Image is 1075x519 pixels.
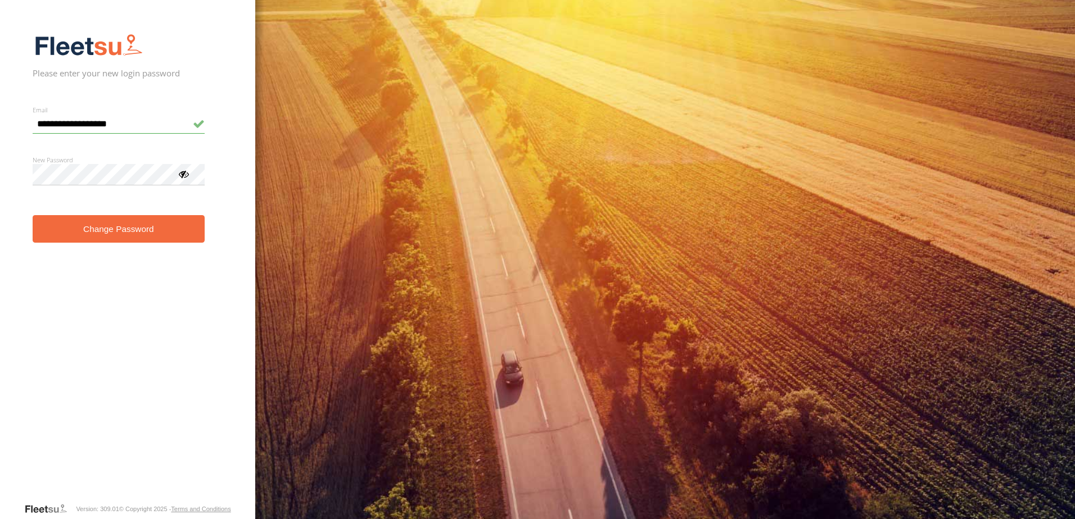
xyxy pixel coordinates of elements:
[33,215,205,243] button: Change Password
[33,106,205,114] label: Email
[33,156,205,164] label: New Password
[24,503,76,515] a: Visit our Website
[33,31,145,60] img: Fleetsu
[171,506,231,512] a: Terms and Conditions
[76,506,119,512] div: Version: 309.01
[119,506,231,512] div: © Copyright 2025 -
[33,67,205,79] h2: Please enter your new login password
